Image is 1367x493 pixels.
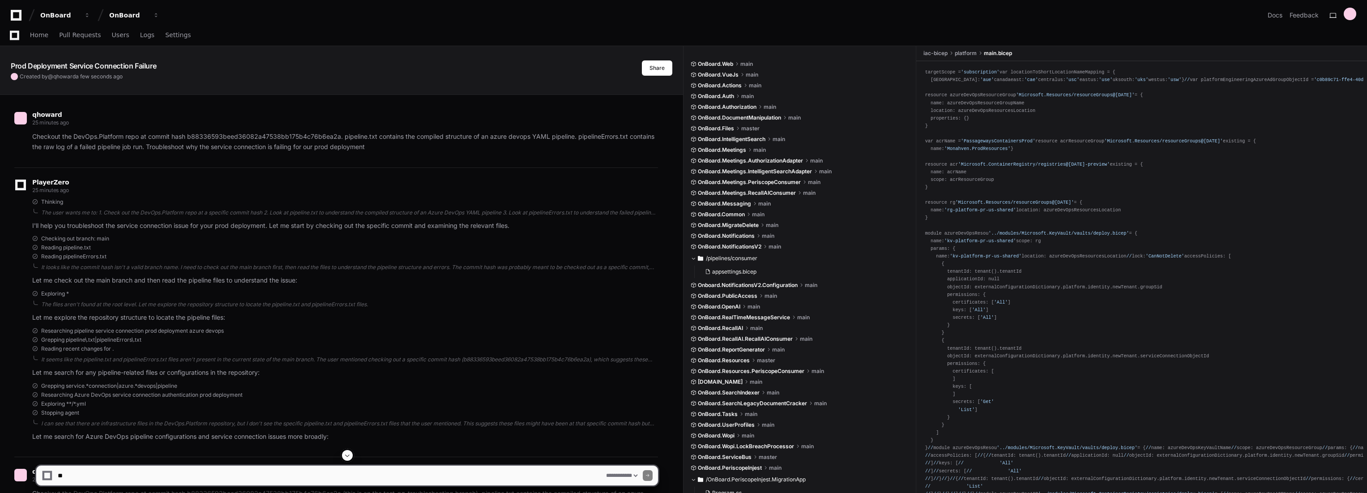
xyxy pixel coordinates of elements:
div: I can see that there are infrastructure files in the DevOps.Platform repository, but I don't see ... [41,420,658,427]
span: Pull Requests [59,32,101,38]
span: main [819,168,832,175]
span: 'All' [994,300,1008,305]
span: Reading pipeline.txt [41,244,91,251]
span: main [767,389,779,396]
span: OnBoard.Common [698,211,745,218]
span: main [750,325,763,332]
span: main [749,82,761,89]
button: appsettings.bicep [701,266,904,278]
span: 'rg-platform-pr-us-shared' [944,207,1016,213]
span: Thinking [41,198,63,206]
span: // [1322,445,1328,450]
p: I'll help you troubleshoot the service connection issue for your prod deployment. Let me start by... [32,221,658,231]
span: 'All' [980,315,994,320]
a: Home [30,25,48,46]
p: Let me explore the repository structure to locate the pipeline files: [32,313,658,323]
span: '../modules/Microsoft.KeyVault/vaults/deploy.bicep' [988,231,1129,236]
span: Grepping service.*connection|azure.*devops|pipeline [41,382,177,390]
span: 'Microsoft.Resources/resourceGroups@[DATE]' [955,200,1074,205]
span: main.bicep [984,50,1012,57]
span: main [773,136,785,143]
span: Researching Azure DevOps service connection authentication prod deployment [41,391,243,399]
span: main [758,200,771,207]
span: main [812,368,824,375]
span: @ [48,73,53,80]
span: OnBoard.RecallAI [698,325,743,332]
span: 'use' [1099,77,1113,82]
span: OnBoard.Meetings [698,146,746,154]
span: main [788,114,801,121]
span: a few seconds ago [76,73,123,80]
span: // [1353,445,1358,450]
span: // [1126,253,1132,259]
span: OnBoard.SearchLegacyDocumentCracker [698,400,807,407]
span: OnBoard.NotificationsV2 [698,243,761,250]
span: // [928,445,933,450]
span: Checking out branch: main [41,235,109,242]
span: main [803,189,816,197]
svg: Directory [698,253,703,264]
span: OnBoard.Wopi.LockBreachProcessor [698,443,794,450]
div: It looks like the commit hash isn't a valid branch name. I need to check out the main branch firs... [41,264,658,271]
div: OnBoard [109,11,148,20]
span: main [805,282,817,289]
span: OnBoard.Meetings.IntelligentSearchAdapter [698,168,812,175]
button: OnBoard [106,7,163,23]
span: main [766,222,778,229]
span: /pipelines/consumer [706,255,757,262]
span: 'Microsoft.ContainerRegistry/registries@[DATE]-preview' [958,162,1110,167]
span: // [1184,77,1190,82]
span: 'cae' [1024,77,1038,82]
span: 'Monahven.ProdResources' [944,146,1011,151]
span: OnBoard.VueJs [698,71,739,78]
span: OnBoard.Meetings.RecallAIConsumer [698,189,796,197]
span: Researching pipeline service connection prod deployment azure devops [41,327,224,334]
button: Share [642,60,672,76]
span: Grepping pipeline\.txt|pipelineErrors\.txt [41,336,141,343]
span: main [762,232,774,240]
span: OnBoard.PublicAccess [698,292,757,300]
span: main [746,71,758,78]
span: Home [30,32,48,38]
span: Logs [140,32,154,38]
span: OnBoard.Tasks [698,411,738,418]
span: '../modules/Microsoft.KeyVault/vaults/deploy.bicep' [997,445,1137,450]
span: Reading recent changes for . [41,345,114,352]
span: 25 minutes ago [32,187,69,193]
a: Logs [140,25,154,46]
span: [DOMAIN_NAME] [698,378,743,386]
span: PlayerZero [32,180,69,185]
span: OnBoard.Resources [698,357,750,364]
span: main [814,400,827,407]
a: Docs [1268,11,1282,20]
span: OnBoard.IntelligentSearch [698,136,765,143]
div: It seems like the pipeline.txt and pipelineErrors.txt files aren't present in the current state o... [41,356,658,363]
span: OnBoard.RecallAI.RecallAIConsumer [698,335,793,343]
span: OnBoard.OpenAI [698,303,740,310]
span: main [753,146,766,154]
app-text-character-animate: Prod Deployment Service Connection Failure [11,61,156,70]
span: 25 minutes ago [32,119,69,126]
span: OnBoard.MigrateDelete [698,222,759,229]
span: OnBoard.Authorization [698,103,756,111]
span: OnBoard.Notifications [698,232,755,240]
p: Let me search for any pipeline-related files or configurations in the repository: [32,368,658,378]
span: main [765,292,777,300]
span: main [810,157,823,164]
span: 'Get' [980,399,994,404]
span: main [745,411,757,418]
span: Onboard.NotificationsV2.Configuration [698,282,798,289]
span: 'aue' [980,77,994,82]
span: OnBoard.Auth [698,93,734,100]
span: 'Microsoft.Resources/resourceGroups@[DATE]' [1016,92,1135,98]
span: main [762,421,774,429]
span: platform [955,50,977,57]
div: The files aren't found at the root level. Let me explore the repository structure to locate the p... [41,301,658,308]
span: OnBoard.Meetings.PeriscopeConsumer [698,179,801,186]
a: Settings [165,25,191,46]
span: 'kv-platform-pr-us-shared' [950,253,1021,259]
span: OnBoard.Actions [698,82,742,89]
span: main [808,179,820,186]
span: 'PassagewaysContainersProd' [961,138,1035,144]
span: 'uks' [1135,77,1149,82]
